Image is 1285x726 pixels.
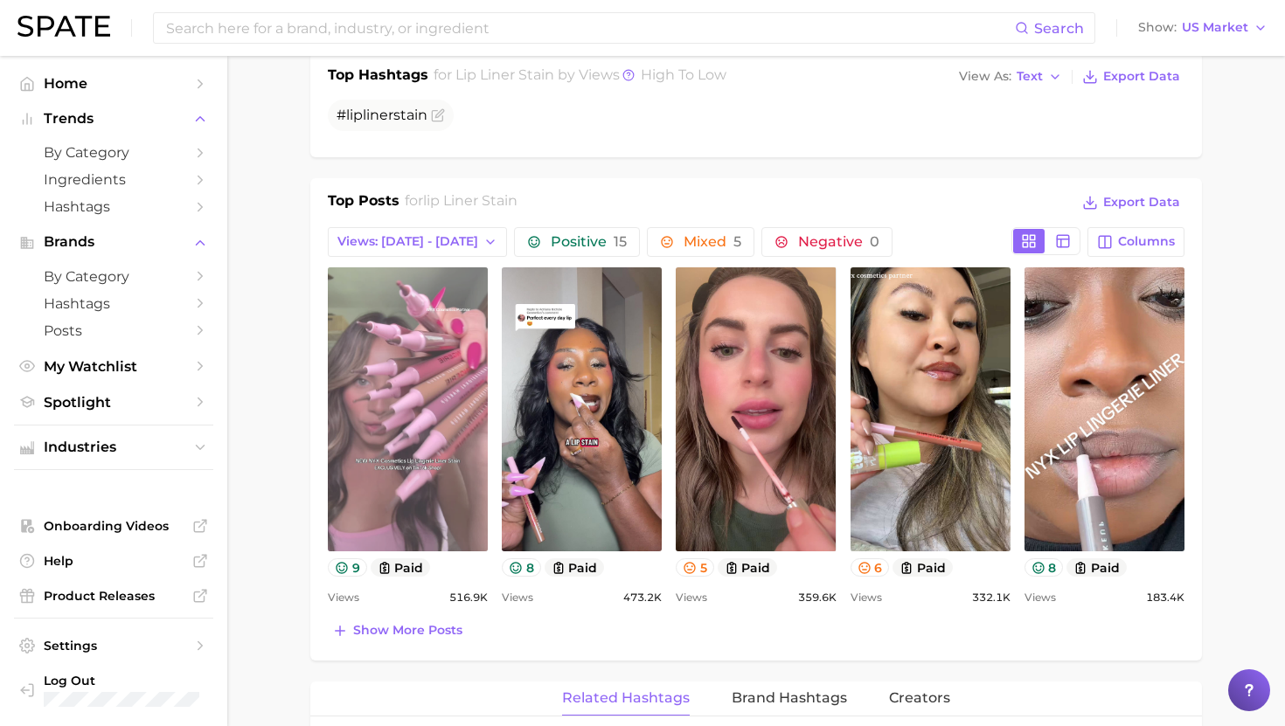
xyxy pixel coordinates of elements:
span: 15 [614,233,627,250]
a: Ingredients [14,166,213,193]
span: 5 [733,233,741,250]
img: SPATE [17,16,110,37]
button: View AsText [955,66,1066,88]
span: lip liner stain [455,66,554,83]
a: Help [14,548,213,574]
span: high to low [641,66,726,83]
a: Posts [14,317,213,344]
span: lip [346,107,363,123]
button: paid [371,558,431,577]
button: Export Data [1078,190,1184,215]
button: Export Data [1078,65,1184,89]
a: by Category [14,263,213,290]
h2: for [405,190,517,217]
span: Negative [798,235,879,249]
span: # [337,107,427,123]
button: 6 [851,558,890,577]
span: Mixed [684,235,741,249]
button: 9 [328,558,367,577]
span: 183.4k [1146,587,1184,608]
button: Views: [DATE] - [DATE] [328,227,507,257]
span: Product Releases [44,588,184,604]
span: View As [959,72,1011,81]
span: Search [1034,20,1084,37]
span: Views [1025,587,1056,608]
button: paid [718,558,778,577]
input: Search here for a brand, industry, or ingredient [164,13,1015,43]
button: 8 [502,558,541,577]
span: Columns [1118,234,1175,249]
span: Export Data [1103,69,1180,84]
span: Brands [44,234,184,250]
button: Columns [1087,227,1184,257]
h1: Top Posts [328,190,399,217]
span: Brand Hashtags [732,690,847,706]
span: Creators [889,690,950,706]
a: Settings [14,633,213,659]
h1: Top Hashtags [328,65,428,89]
span: 473.2k [623,587,662,608]
span: Help [44,553,184,569]
h2: for by Views [434,65,726,89]
a: Log out. Currently logged in with e-mail mathilde@spate.nyc. [14,667,213,712]
span: Posts [44,322,184,339]
span: 359.6k [798,587,837,608]
span: Views: [DATE] - [DATE] [337,234,478,249]
span: stain [393,107,427,123]
span: Views [676,587,707,608]
span: Show more posts [353,623,462,638]
button: Show more posts [328,619,467,643]
a: Hashtags [14,290,213,317]
button: Trends [14,106,213,132]
span: Views [502,587,533,608]
span: by Category [44,268,184,285]
button: Brands [14,229,213,255]
button: Industries [14,434,213,460]
span: Positive [551,235,627,249]
span: Industries [44,439,184,455]
span: 0 [870,233,879,250]
button: ShowUS Market [1134,17,1272,39]
span: Show [1138,23,1177,32]
span: Export Data [1103,195,1180,210]
button: paid [893,558,953,577]
a: Home [14,70,213,97]
button: paid [545,558,605,577]
span: by Category [44,144,184,161]
span: Trends [44,111,184,127]
span: 516.9k [449,587,488,608]
span: Text [1017,72,1043,81]
button: Flag as miscategorized or irrelevant [431,108,445,122]
span: Onboarding Videos [44,518,184,534]
span: Home [44,75,184,92]
a: Onboarding Videos [14,513,213,539]
span: Log Out [44,673,199,688]
span: My Watchlist [44,358,184,375]
a: by Category [14,139,213,166]
span: lip liner stain [423,192,517,209]
span: 332.1k [972,587,1011,608]
span: Hashtags [44,198,184,215]
a: Hashtags [14,193,213,220]
span: Views [328,587,359,608]
span: US Market [1182,23,1248,32]
span: Ingredients [44,171,184,188]
span: Related Hashtags [562,690,690,706]
span: liner [363,107,393,123]
span: Hashtags [44,295,184,312]
span: Spotlight [44,394,184,411]
button: paid [1066,558,1127,577]
a: Spotlight [14,389,213,416]
a: Product Releases [14,583,213,609]
button: 5 [676,558,714,577]
span: Settings [44,638,184,653]
button: 8 [1025,558,1064,577]
span: Views [851,587,882,608]
a: My Watchlist [14,353,213,380]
